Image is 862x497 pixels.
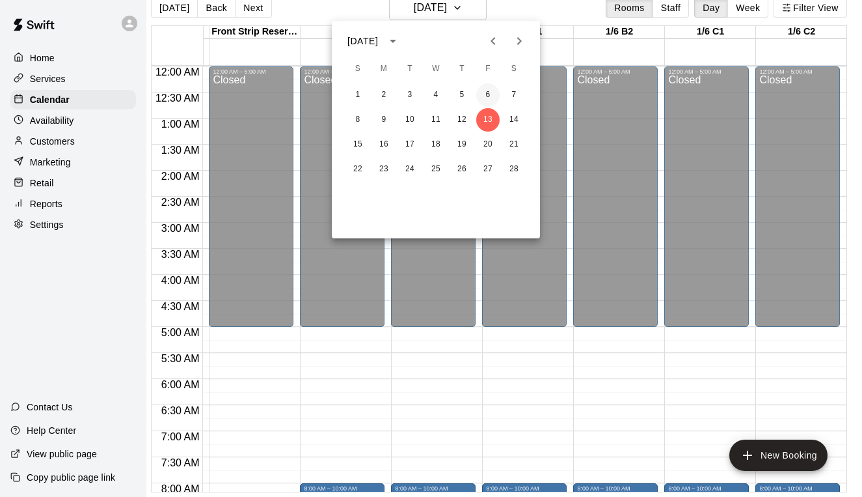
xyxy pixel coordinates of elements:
button: 21 [502,133,526,156]
span: Sunday [346,56,370,82]
span: Wednesday [424,56,448,82]
button: 17 [398,133,422,156]
button: 20 [476,133,500,156]
button: 5 [450,83,474,107]
button: Previous month [480,28,506,54]
button: 14 [502,108,526,132]
button: 16 [372,133,396,156]
button: 2 [372,83,396,107]
button: 10 [398,108,422,132]
button: 15 [346,133,370,156]
button: 4 [424,83,448,107]
button: 28 [502,158,526,181]
span: Thursday [450,56,474,82]
button: Next month [506,28,532,54]
button: 8 [346,108,370,132]
button: 13 [476,108,500,132]
button: 9 [372,108,396,132]
button: 25 [424,158,448,181]
button: 24 [398,158,422,181]
div: [DATE] [347,35,378,48]
button: 23 [372,158,396,181]
span: Saturday [502,56,526,82]
button: 1 [346,83,370,107]
button: 27 [476,158,500,181]
button: 11 [424,108,448,132]
button: 3 [398,83,422,107]
button: 7 [502,83,526,107]
button: 6 [476,83,500,107]
button: 26 [450,158,474,181]
button: calendar view is open, switch to year view [382,30,404,52]
button: 19 [450,133,474,156]
span: Monday [372,56,396,82]
button: 12 [450,108,474,132]
button: 18 [424,133,448,156]
span: Friday [476,56,500,82]
button: 22 [346,158,370,181]
span: Tuesday [398,56,422,82]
